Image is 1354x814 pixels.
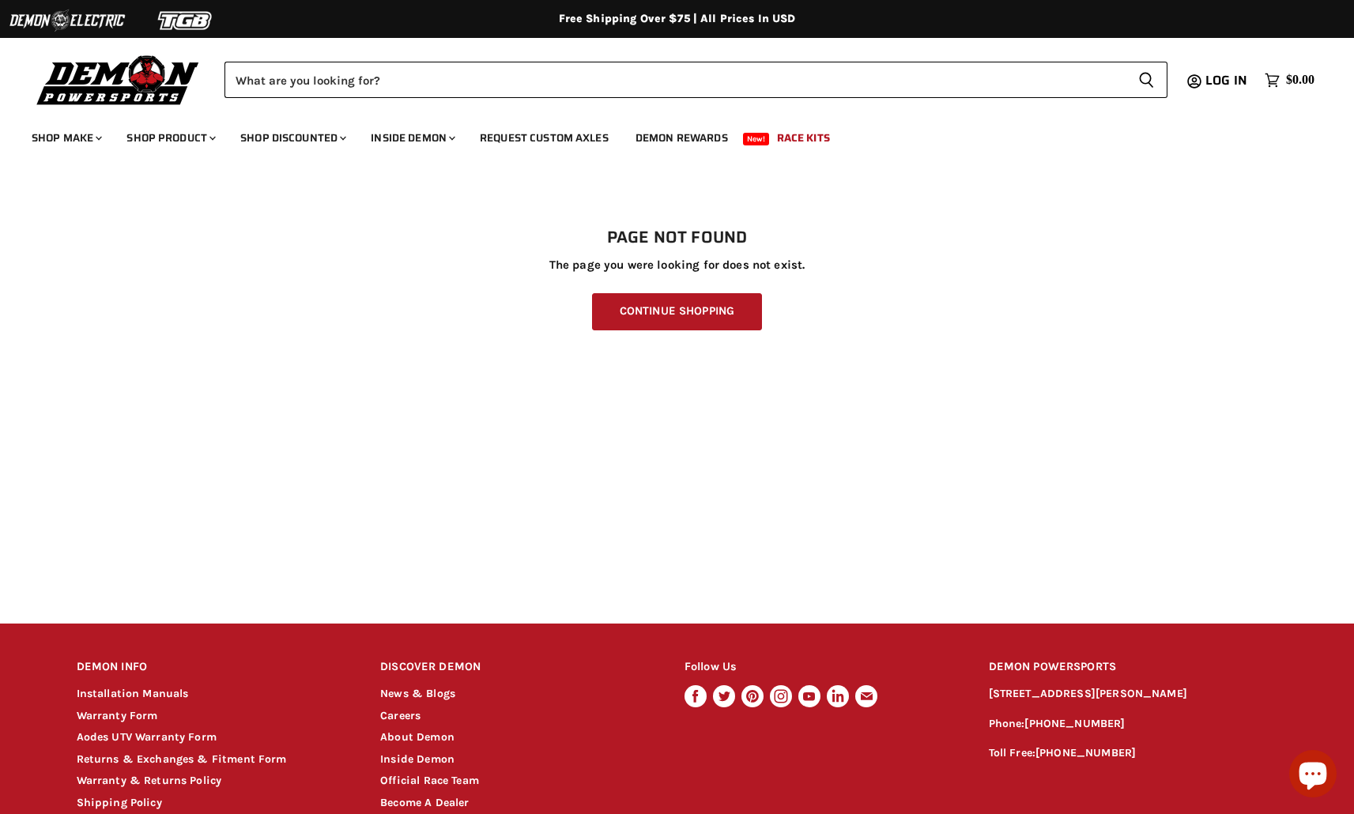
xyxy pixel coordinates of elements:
[380,796,469,809] a: Become A Dealer
[468,122,620,154] a: Request Custom Axles
[1024,717,1125,730] a: [PHONE_NUMBER]
[228,122,356,154] a: Shop Discounted
[32,51,205,107] img: Demon Powersports
[1035,746,1136,759] a: [PHONE_NUMBER]
[77,649,351,686] h2: DEMON INFO
[77,796,162,809] a: Shipping Policy
[380,649,654,686] h2: DISCOVER DEMON
[380,730,454,744] a: About Demon
[765,122,842,154] a: Race Kits
[989,649,1278,686] h2: DEMON POWERSPORTS
[20,115,1311,154] ul: Main menu
[989,685,1278,703] p: [STREET_ADDRESS][PERSON_NAME]
[77,687,189,700] a: Installation Manuals
[359,122,465,154] a: Inside Demon
[45,12,1310,26] div: Free Shipping Over $75 | All Prices In USD
[1286,73,1314,88] span: $0.00
[592,293,762,330] a: Continue Shopping
[1198,73,1257,88] a: Log in
[20,122,111,154] a: Shop Make
[126,6,245,36] img: TGB Logo 2
[1205,70,1247,90] span: Log in
[989,744,1278,763] p: Toll Free:
[989,715,1278,733] p: Phone:
[685,649,959,686] h2: Follow Us
[1284,750,1341,801] inbox-online-store-chat: Shopify online store chat
[224,62,1126,98] input: Search
[77,752,287,766] a: Returns & Exchanges & Fitment Form
[380,709,421,722] a: Careers
[1257,69,1322,92] a: $0.00
[224,62,1167,98] form: Product
[77,709,158,722] a: Warranty Form
[77,730,217,744] a: Aodes UTV Warranty Form
[380,752,454,766] a: Inside Demon
[77,258,1278,272] p: The page you were looking for does not exist.
[1126,62,1167,98] button: Search
[380,687,455,700] a: News & Blogs
[77,774,222,787] a: Warranty & Returns Policy
[624,122,740,154] a: Demon Rewards
[115,122,225,154] a: Shop Product
[77,228,1278,247] h1: Page not found
[380,774,479,787] a: Official Race Team
[8,6,126,36] img: Demon Electric Logo 2
[743,133,770,145] span: New!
